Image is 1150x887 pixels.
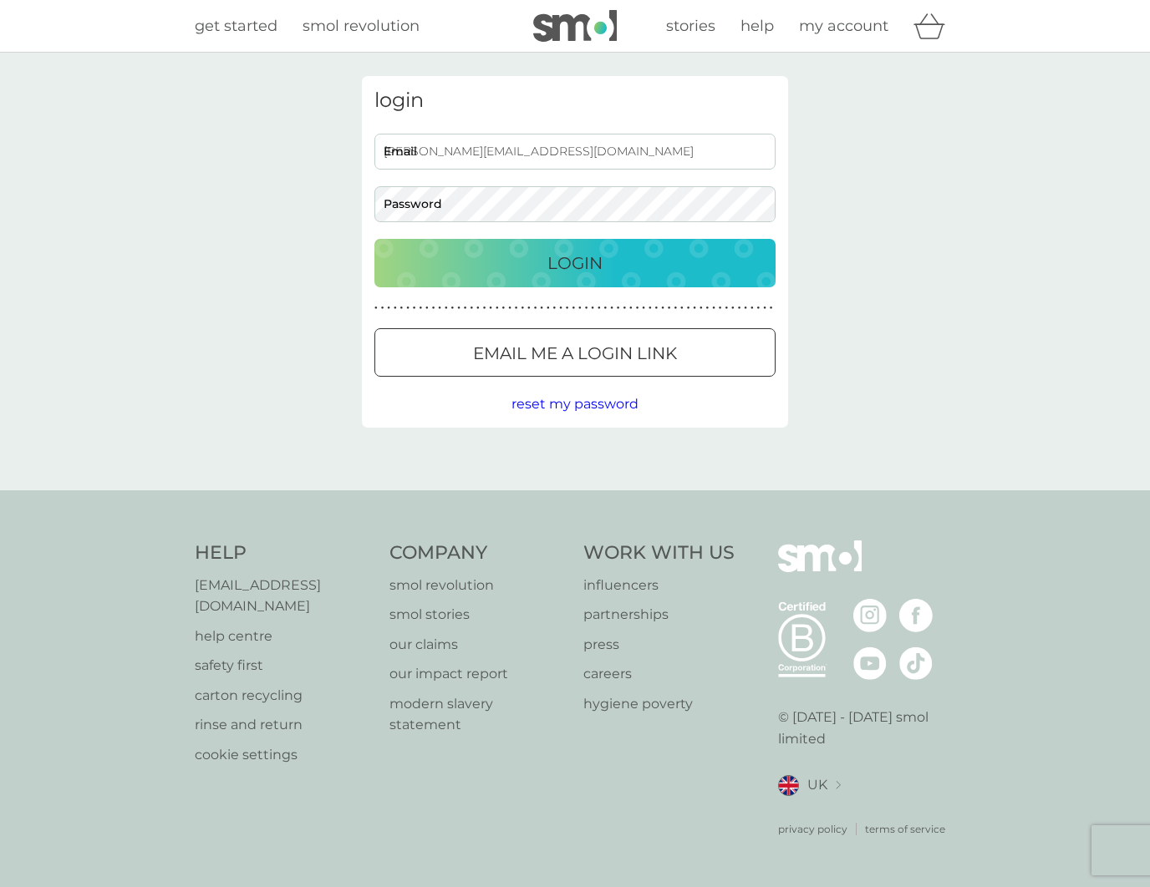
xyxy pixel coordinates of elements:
a: terms of service [865,821,945,837]
p: our impact report [389,663,567,685]
a: smol revolution [389,575,567,596]
p: ● [489,304,492,312]
p: ● [566,304,569,312]
p: © [DATE] - [DATE] smol limited [778,707,956,749]
p: safety first [195,655,373,677]
p: ● [547,304,550,312]
p: ● [578,304,582,312]
span: get started [195,17,277,35]
a: influencers [583,575,735,596]
p: ● [629,304,633,312]
p: ● [700,304,703,312]
p: modern slavery statement [389,693,567,736]
p: ● [553,304,557,312]
p: ● [451,304,455,312]
h3: login [374,89,776,113]
p: ● [591,304,594,312]
p: ● [387,304,390,312]
p: ● [483,304,486,312]
a: press [583,634,735,656]
p: ● [642,304,645,312]
a: smol stories [389,604,567,626]
p: ● [680,304,684,312]
p: ● [598,304,601,312]
img: visit the smol Tiktok page [899,646,933,680]
p: ● [572,304,575,312]
a: our claims [389,634,567,656]
p: ● [502,304,506,312]
p: ● [585,304,588,312]
a: [EMAIL_ADDRESS][DOMAIN_NAME] [195,575,373,617]
a: hygiene poverty [583,693,735,715]
p: ● [515,304,518,312]
a: carton recycling [195,685,373,707]
a: smol revolution [303,14,420,38]
p: ● [668,304,671,312]
p: ● [540,304,543,312]
p: ● [400,304,404,312]
a: careers [583,663,735,685]
img: smol [778,540,862,597]
p: ● [738,304,741,312]
p: ● [725,304,728,312]
p: ● [406,304,410,312]
img: UK flag [778,775,799,796]
p: ● [744,304,747,312]
p: ● [508,304,511,312]
p: ● [636,304,639,312]
span: my account [799,17,888,35]
p: ● [674,304,677,312]
span: reset my password [511,396,639,412]
a: stories [666,14,715,38]
p: ● [731,304,735,312]
img: smol [533,10,617,42]
p: ● [655,304,659,312]
a: cookie settings [195,744,373,766]
a: partnerships [583,604,735,626]
p: ● [413,304,416,312]
p: ● [770,304,773,312]
a: get started [195,14,277,38]
p: ● [464,304,467,312]
a: help [740,14,774,38]
p: ● [719,304,722,312]
img: visit the smol Instagram page [853,599,887,632]
p: ● [381,304,384,312]
p: ● [419,304,422,312]
span: UK [807,774,827,796]
p: ● [496,304,499,312]
p: Login [547,250,603,276]
p: privacy policy [778,821,847,837]
h4: Work With Us [583,540,735,566]
p: ● [757,304,761,312]
p: ● [521,304,524,312]
p: ● [610,304,613,312]
a: rinse and return [195,714,373,736]
div: basket [913,9,955,43]
img: select a new location [836,781,841,790]
p: ● [559,304,562,312]
p: ● [394,304,397,312]
a: help centre [195,626,373,647]
p: ● [527,304,531,312]
p: ● [751,304,754,312]
p: ● [604,304,608,312]
span: help [740,17,774,35]
span: stories [666,17,715,35]
p: ● [687,304,690,312]
p: ● [693,304,696,312]
p: ● [706,304,710,312]
button: reset my password [511,393,639,415]
p: ● [445,304,448,312]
